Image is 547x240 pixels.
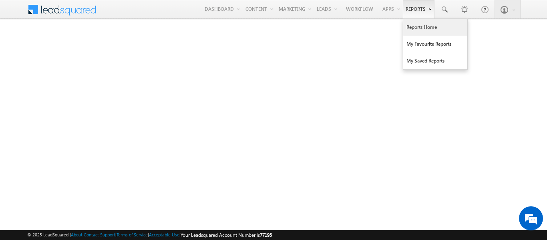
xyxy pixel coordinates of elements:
span: Your Leadsquared Account Number is [181,232,272,238]
a: About [71,232,82,237]
a: Terms of Service [117,232,148,237]
span: 77195 [260,232,272,238]
a: Contact Support [84,232,115,237]
div: Minimize live chat window [131,4,151,23]
a: Reports Home [403,19,467,36]
img: d_60004797649_company_0_60004797649 [14,42,34,52]
a: Acceptable Use [149,232,179,237]
a: My Favourite Reports [403,36,467,52]
a: My Saved Reports [403,52,467,69]
em: Start Chat [109,185,145,196]
span: © 2025 LeadSquared | | | | | [27,231,272,239]
div: Chat with us now [42,42,135,52]
textarea: Type your message and hit 'Enter' [10,74,146,178]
